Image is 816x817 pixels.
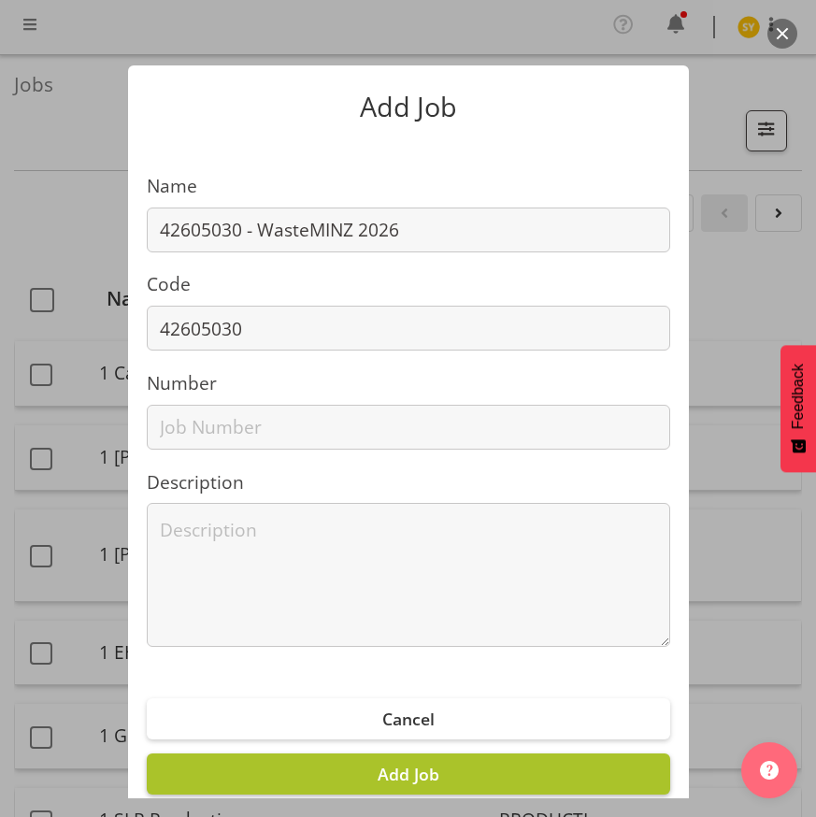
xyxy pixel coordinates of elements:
[147,208,670,252] input: Job Name
[378,763,439,785] span: Add Job
[147,271,670,298] label: Code
[147,370,670,397] label: Number
[147,469,670,496] label: Description
[147,405,670,450] input: Job Number
[382,708,435,730] span: Cancel
[760,761,779,780] img: help-xxl-2.png
[147,173,670,200] label: Name
[147,698,670,739] button: Cancel
[147,306,670,351] input: Job Code
[780,345,816,472] button: Feedback - Show survey
[790,364,807,429] span: Feedback
[147,753,670,795] button: Add Job
[147,93,670,121] p: Add Job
